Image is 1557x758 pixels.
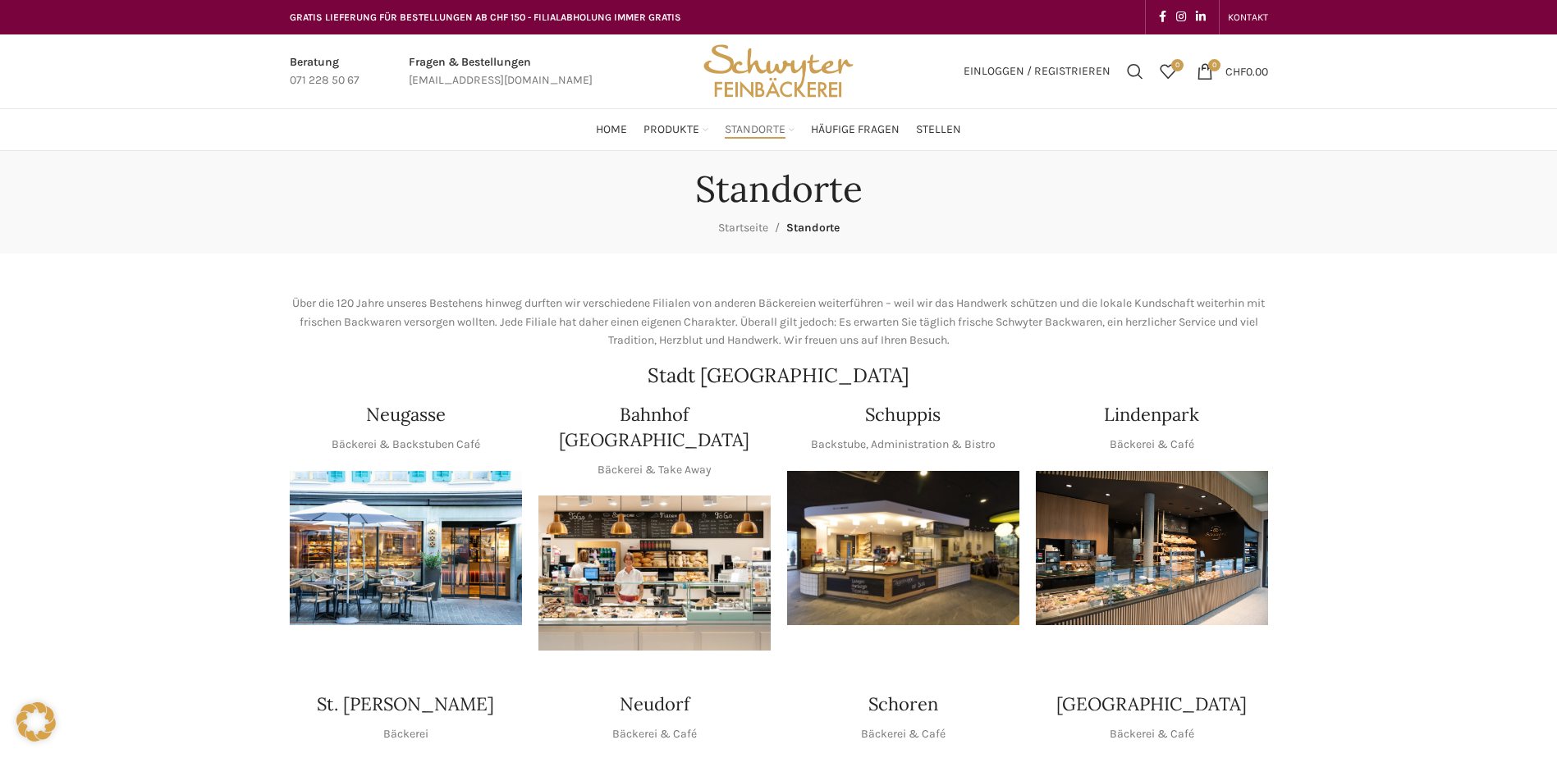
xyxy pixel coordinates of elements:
div: Secondary navigation [1220,1,1276,34]
h2: Stadt [GEOGRAPHIC_DATA] [290,366,1268,386]
bdi: 0.00 [1225,64,1268,78]
h4: Neugasse [366,402,446,427]
span: 0 [1208,59,1220,71]
img: 017-e1571925257345 [1036,471,1268,626]
span: Einloggen / Registrieren [964,66,1111,77]
img: 150130-Schwyter-013 [787,471,1019,626]
a: Suchen [1119,55,1152,88]
span: 0 [1171,59,1184,71]
a: Infobox link [290,53,359,90]
a: Facebook social link [1154,6,1171,29]
p: Bäckerei & Café [1110,436,1194,454]
a: Standorte [725,113,795,146]
p: Bäckerei & Café [612,725,697,743]
h1: Standorte [695,167,863,211]
p: Bäckerei [383,725,428,743]
h4: St. [PERSON_NAME] [317,692,494,717]
p: Backstube, Administration & Bistro [811,436,996,454]
span: GRATIS LIEFERUNG FÜR BESTELLUNGEN AB CHF 150 - FILIALABHOLUNG IMMER GRATIS [290,11,681,23]
a: Linkedin social link [1191,6,1211,29]
a: Instagram social link [1171,6,1191,29]
a: Startseite [718,221,768,235]
p: Über die 120 Jahre unseres Bestehens hinweg durften wir verschiedene Filialen von anderen Bäckere... [290,295,1268,349]
div: 1 / 1 [787,471,1019,626]
span: Standorte [786,221,840,235]
div: 1 / 1 [1036,471,1268,626]
a: 0 CHF0.00 [1188,55,1276,88]
span: Häufige Fragen [811,122,900,138]
p: Bäckerei & Backstuben Café [332,436,480,454]
h4: Schuppis [865,402,941,427]
div: 1 / 1 [538,495,771,651]
span: CHF [1225,64,1246,78]
img: Bäckerei Schwyter [698,34,859,108]
p: Bäckerei & Take Away [598,461,712,479]
p: Bäckerei & Café [1110,725,1194,743]
a: Stellen [916,113,961,146]
span: KONTAKT [1228,11,1268,23]
h4: [GEOGRAPHIC_DATA] [1056,692,1247,717]
a: Site logo [698,63,859,77]
div: Main navigation [282,113,1276,146]
h4: Schoren [868,692,938,717]
h4: Neudorf [620,692,689,717]
a: Häufige Fragen [811,113,900,146]
img: Neugasse [290,471,522,626]
img: Bahnhof St. Gallen [538,495,771,651]
h4: Bahnhof [GEOGRAPHIC_DATA] [538,402,771,453]
p: Bäckerei & Café [861,725,946,743]
a: Infobox link [409,53,593,90]
div: 1 / 1 [290,471,522,626]
span: Home [596,122,627,138]
a: Home [596,113,627,146]
h4: Lindenpark [1104,402,1199,427]
span: Stellen [916,122,961,138]
span: Standorte [725,122,785,138]
div: Meine Wunschliste [1152,55,1184,88]
a: Produkte [643,113,708,146]
a: 0 [1152,55,1184,88]
a: Einloggen / Registrieren [955,55,1119,88]
span: Produkte [643,122,699,138]
a: KONTAKT [1228,1,1268,34]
